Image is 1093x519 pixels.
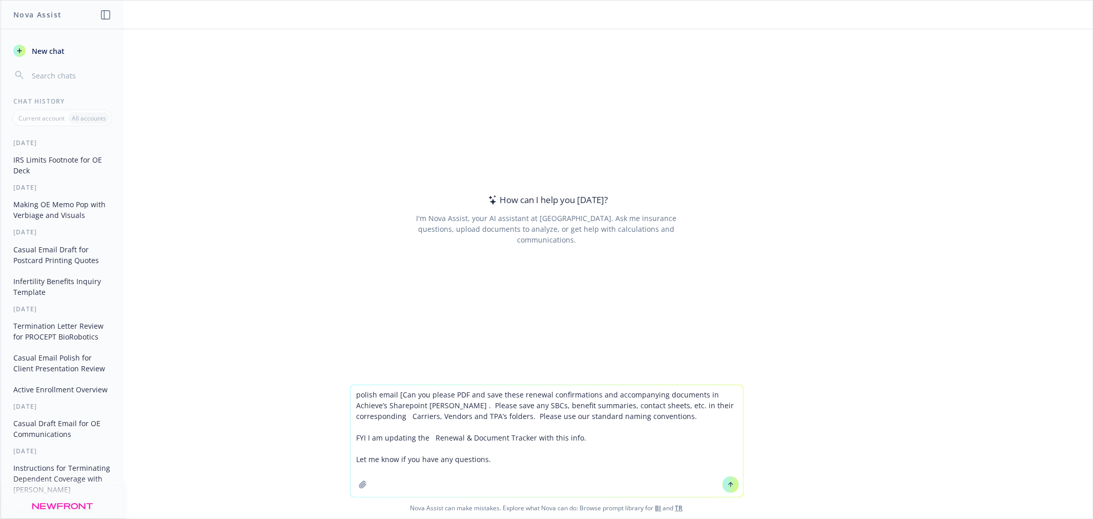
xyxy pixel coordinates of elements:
div: [DATE] [1,447,123,455]
div: How can I help you [DATE]? [485,193,608,207]
div: I'm Nova Assist, your AI assistant at [GEOGRAPHIC_DATA]. Ask me insurance questions, upload docum... [402,213,691,245]
button: IRS Limits Footnote for OE Deck [9,151,115,179]
div: [DATE] [1,183,123,192]
button: Casual Email Draft for Postcard Printing Quotes [9,241,115,269]
a: BI [655,504,662,512]
button: Casual Email Polish for Client Presentation Review [9,349,115,377]
span: Nova Assist can make mistakes. Explore what Nova can do: Browse prompt library for and [5,497,1088,518]
button: Instructions for Terminating Dependent Coverage with [PERSON_NAME] [9,460,115,498]
div: [DATE] [1,138,123,147]
button: Active Enrollment Overview [9,381,115,398]
textarea: polish email [Can you please PDF and save these renewal confirmations and accompanying documents ... [350,385,743,497]
div: Chat History [1,97,123,106]
button: Casual Draft Email for OE Communications [9,415,115,443]
p: Current account [18,114,65,123]
a: TR [675,504,683,512]
button: Making OE Memo Pop with Verbiage and Visuals [9,196,115,224]
button: Infertility Benefits Inquiry Template [9,273,115,301]
h1: Nova Assist [13,9,61,20]
div: [DATE] [1,228,123,236]
div: [DATE] [1,305,123,313]
button: Termination Letter Review for PROCEPT BioRobotics [9,317,115,345]
button: New chat [9,42,115,60]
input: Search chats [30,68,111,83]
div: [DATE] [1,402,123,411]
p: All accounts [72,114,106,123]
span: New chat [30,46,65,56]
